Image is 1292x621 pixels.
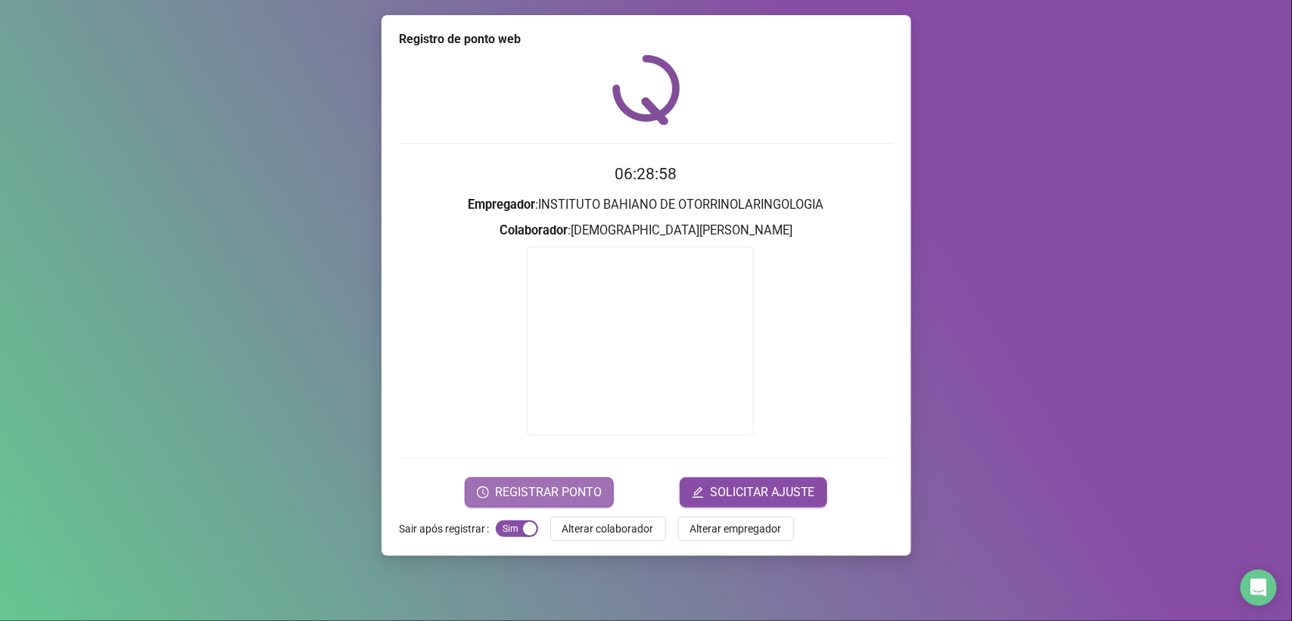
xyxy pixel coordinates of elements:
[400,195,893,215] h3: : INSTITUTO BAHIANO DE OTORRINOLARINGOLOGIA
[692,486,704,498] span: edit
[495,483,602,501] span: REGISTRAR PONTO
[550,517,666,541] button: Alterar colaborador
[562,520,654,537] span: Alterar colaborador
[477,486,489,498] span: clock-circle
[1241,570,1277,606] div: Open Intercom Messenger
[615,165,677,183] time: 06:28:58
[680,477,827,508] button: editSOLICITAR AJUSTE
[690,520,782,537] span: Alterar empregador
[400,221,893,241] h3: : [DEMOGRAPHIC_DATA][PERSON_NAME]
[400,517,496,541] label: Sair após registrar
[612,54,680,125] img: QRPoint
[710,483,815,501] span: SOLICITAR AJUSTE
[678,517,794,541] button: Alterar empregador
[469,197,536,212] strong: Empregador
[500,223,568,238] strong: Colaborador
[400,30,893,48] div: Registro de ponto web
[465,477,614,508] button: REGISTRAR PONTO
